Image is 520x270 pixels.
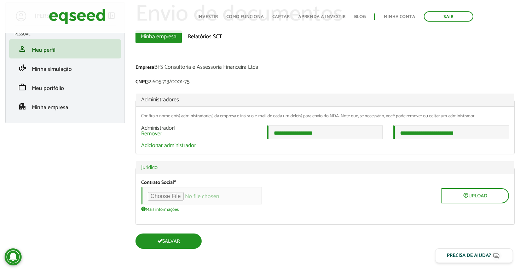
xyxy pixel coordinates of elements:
[174,123,175,133] span: 1
[424,11,473,22] a: Sair
[298,15,346,19] a: Aprenda a investir
[141,114,509,118] div: Confira o nome do(s) administrador(es) da empresa e insira o e-mail de cada um dele(s) para envio...
[354,15,366,19] a: Blog
[141,131,162,137] a: Remover
[135,64,515,72] div: BFS Consultoria e Assessoria Financeira Ltda
[141,95,179,105] span: Administradores
[15,45,116,53] a: personMeu perfil
[197,15,218,19] a: Investir
[18,102,27,111] span: apartment
[15,102,116,111] a: apartmentMinha empresa
[141,180,176,185] label: Contrato Social
[135,79,515,86] div: 32.605.713/0001-75
[32,84,64,93] span: Meu portfólio
[18,64,27,72] span: finance_mode
[135,234,202,249] button: Salvar
[15,83,116,91] a: workMeu portfólio
[183,30,227,43] a: Relatórios SCT
[49,7,105,26] img: EqSeed
[141,143,196,148] a: Adicionar administrador
[174,179,176,187] span: Este campo é obrigatório.
[18,45,27,53] span: person
[136,125,262,137] div: Administrador
[9,58,121,78] li: Minha simulação
[141,165,509,170] a: Jurídico
[135,30,182,43] a: Minha empresa
[9,39,121,58] li: Meu perfil
[9,78,121,97] li: Meu portfólio
[32,45,56,55] span: Meu perfil
[15,64,116,72] a: finance_modeMinha simulação
[441,188,509,203] button: Upload
[32,103,68,112] span: Minha empresa
[272,15,290,19] a: Captar
[135,65,154,70] label: Empresa
[226,15,264,19] a: Como funciona
[135,80,146,85] label: CNPJ
[32,64,72,74] span: Minha simulação
[141,206,179,212] a: Mais informações
[18,83,27,91] span: work
[384,15,415,19] a: Minha conta
[9,97,121,116] li: Minha empresa
[15,32,121,36] h2: Pessoal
